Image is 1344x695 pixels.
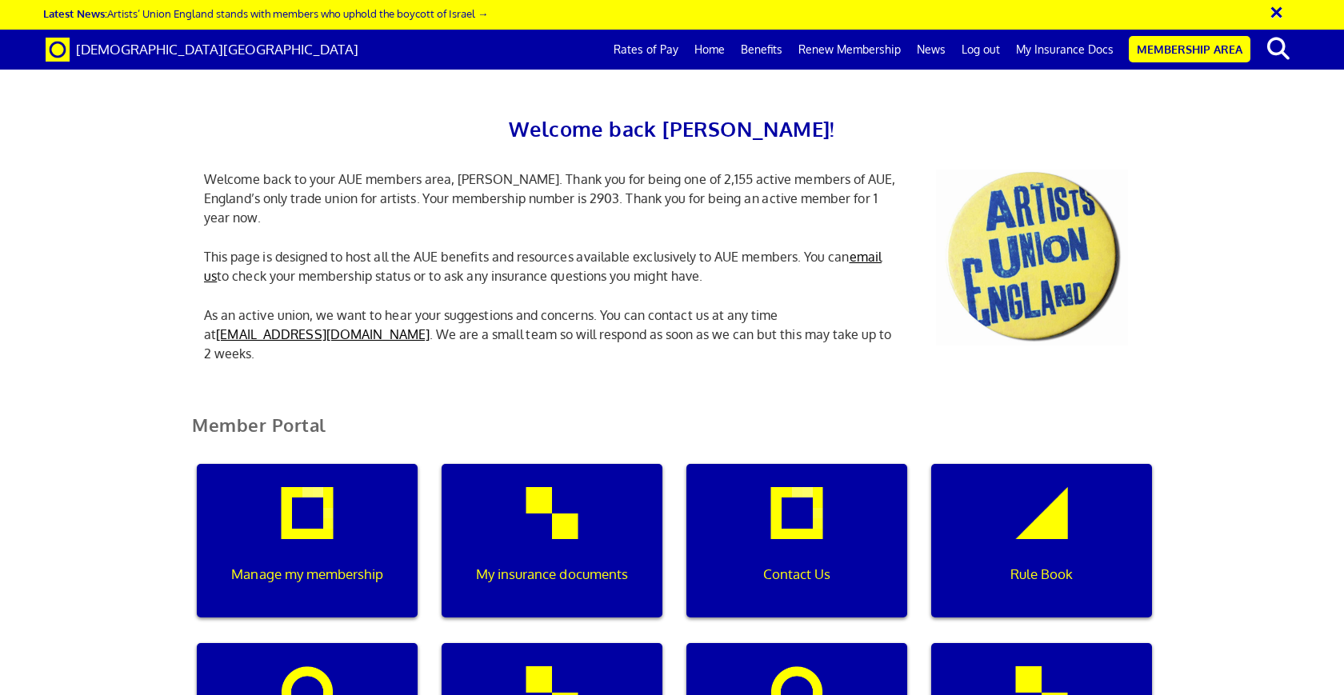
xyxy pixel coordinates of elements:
button: search [1254,32,1302,66]
a: Manage my membership [185,464,430,643]
a: News [909,30,954,70]
h2: Member Portal [180,415,1164,454]
p: Contact Us [698,564,896,585]
a: Brand [DEMOGRAPHIC_DATA][GEOGRAPHIC_DATA] [34,30,370,70]
a: [EMAIL_ADDRESS][DOMAIN_NAME] [216,326,430,342]
a: My insurance documents [430,464,674,643]
p: This page is designed to host all the AUE benefits and resources available exclusively to AUE mem... [192,247,912,286]
a: Renew Membership [790,30,909,70]
a: Membership Area [1129,36,1250,62]
p: Manage my membership [208,564,406,585]
a: Rule Book [919,464,1164,643]
a: Benefits [733,30,790,70]
strong: Latest News: [43,6,107,20]
p: My insurance documents [453,564,651,585]
h2: Welcome back [PERSON_NAME]! [192,112,1152,146]
a: Contact Us [674,464,919,643]
a: Log out [954,30,1008,70]
a: Home [686,30,733,70]
p: As an active union, we want to hear your suggestions and concerns. You can contact us at any time... [192,306,912,363]
p: Rule Book [942,564,1141,585]
p: Welcome back to your AUE members area, [PERSON_NAME]. Thank you for being one of 2,155 active mem... [192,170,912,227]
span: [DEMOGRAPHIC_DATA][GEOGRAPHIC_DATA] [76,41,358,58]
a: Rates of Pay [606,30,686,70]
a: My Insurance Docs [1008,30,1122,70]
a: Latest News:Artists’ Union England stands with members who uphold the boycott of Israel → [43,6,488,20]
